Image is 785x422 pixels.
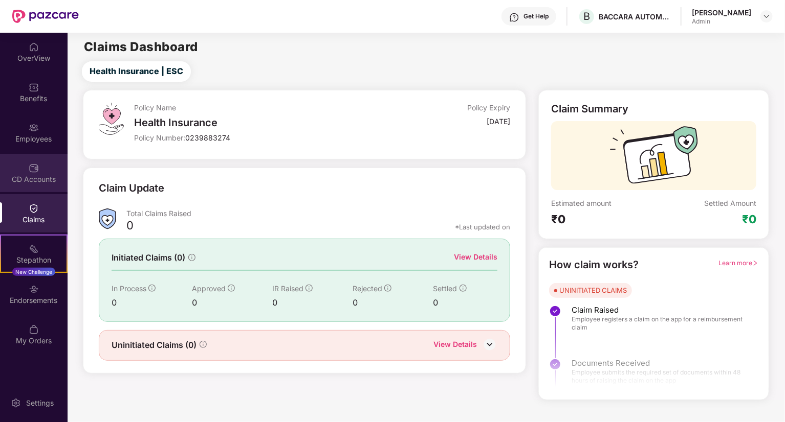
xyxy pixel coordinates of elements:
[29,123,39,133] img: svg+xml;base64,PHN2ZyBpZD0iRW1wbG95ZWVzIiB4bWxucz0iaHR0cDovL3d3dy53My5vcmcvMjAwMC9zdmciIHdpZHRoPS...
[29,244,39,254] img: svg+xml;base64,PHN2ZyB4bWxucz0iaHR0cDovL3d3dy53My5vcmcvMjAwMC9zdmciIHdpZHRoPSIyMSIgaGVpZ2h0PSIyMC...
[29,163,39,173] img: svg+xml;base64,PHN2ZyBpZD0iQ0RfQWNjb3VudHMiIGRhdGEtbmFtZT0iQ0QgQWNjb3VudHMiIHhtbG5zPSJodHRwOi8vd3...
[134,133,385,143] div: Policy Number:
[353,296,433,309] div: 0
[306,285,313,292] span: info-circle
[524,12,549,20] div: Get Help
[509,12,519,22] img: svg+xml;base64,PHN2ZyBpZD0iSGVscC0zMngzMiIgeG1sbnM9Imh0dHA6Ly93d3cudzMub3JnLzIwMDAvc3ZnIiB3aWR0aD...
[99,180,164,196] div: Claim Update
[551,198,654,208] div: Estimated amount
[583,10,590,22] span: B
[610,126,698,190] img: svg+xml;base64,PHN2ZyB3aWR0aD0iMTcyIiBoZWlnaHQ9IjExMyIgdmlld0JveD0iMCAwIDE3MiAxMTMiIGZpbGw9Im5vbm...
[228,285,235,292] span: info-circle
[84,41,198,53] h2: Claims Dashboard
[455,222,510,231] div: *Last updated on
[126,208,511,218] div: Total Claims Raised
[433,339,477,352] div: View Details
[192,284,226,293] span: Approved
[134,116,385,129] div: Health Insurance
[29,284,39,294] img: svg+xml;base64,PHN2ZyBpZD0iRW5kb3JzZW1lbnRzIiB4bWxucz0iaHR0cDovL3d3dy53My5vcmcvMjAwMC9zdmciIHdpZH...
[572,305,748,315] span: Claim Raised
[200,341,207,348] span: info-circle
[762,12,771,20] img: svg+xml;base64,PHN2ZyBpZD0iRHJvcGRvd24tMzJ4MzIiIHhtbG5zPSJodHRwOi8vd3d3LnczLm9yZy8yMDAwL3N2ZyIgd2...
[148,285,156,292] span: info-circle
[752,260,758,266] span: right
[185,133,230,142] span: 0239883274
[99,208,116,229] img: ClaimsSummaryIcon
[12,10,79,23] img: New Pazcare Logo
[12,268,55,276] div: New Challenge
[112,284,146,293] span: In Process
[454,251,497,263] div: View Details
[23,398,57,408] div: Settings
[99,103,124,135] img: svg+xml;base64,PHN2ZyB4bWxucz0iaHR0cDovL3d3dy53My5vcmcvMjAwMC9zdmciIHdpZHRoPSI0OS4zMiIgaGVpZ2h0PS...
[692,17,751,26] div: Admin
[11,398,21,408] img: svg+xml;base64,PHN2ZyBpZD0iU2V0dGluZy0yMHgyMCIgeG1sbnM9Imh0dHA6Ly93d3cudzMub3JnLzIwMDAvc3ZnIiB3aW...
[134,103,385,112] div: Policy Name
[599,12,670,21] div: BACCARA AUTOMATION AND CONTROL INDIA PRIVATE LIMITED
[467,103,510,112] div: Policy Expiry
[718,259,758,267] span: Learn more
[742,212,756,226] div: ₹0
[704,198,756,208] div: Settled Amount
[433,296,498,309] div: 0
[29,324,39,335] img: svg+xml;base64,PHN2ZyBpZD0iTXlfT3JkZXJzIiBkYXRhLW5hbWU9Ik15IE9yZGVycyIgeG1sbnM9Imh0dHA6Ly93d3cudz...
[460,285,467,292] span: info-circle
[1,255,67,265] div: Stepathon
[433,284,457,293] span: Settled
[272,296,353,309] div: 0
[353,284,382,293] span: Rejected
[692,8,751,17] div: [PERSON_NAME]
[551,103,628,115] div: Claim Summary
[549,257,639,273] div: How claim works?
[29,203,39,214] img: svg+xml;base64,PHN2ZyBpZD0iQ2xhaW0iIHhtbG5zPSJodHRwOi8vd3d3LnczLm9yZy8yMDAwL3N2ZyIgd2lkdGg9IjIwIi...
[112,296,192,309] div: 0
[82,61,191,82] button: Health Insurance | ESC
[29,82,39,92] img: svg+xml;base64,PHN2ZyBpZD0iQmVuZWZpdHMiIHhtbG5zPSJodHRwOi8vd3d3LnczLm9yZy8yMDAwL3N2ZyIgd2lkdGg9Ij...
[188,254,195,261] span: info-circle
[192,296,272,309] div: 0
[549,305,561,317] img: svg+xml;base64,PHN2ZyBpZD0iU3RlcC1Eb25lLTMyeDMyIiB4bWxucz0iaHR0cDovL3d3dy53My5vcmcvMjAwMC9zdmciIH...
[572,315,748,332] span: Employee registers a claim on the app for a reimbursement claim
[559,285,627,295] div: UNINITIATED CLAIMS
[487,116,510,126] div: [DATE]
[126,218,134,236] div: 0
[29,42,39,52] img: svg+xml;base64,PHN2ZyBpZD0iSG9tZSIgeG1sbnM9Imh0dHA6Ly93d3cudzMub3JnLzIwMDAvc3ZnIiB3aWR0aD0iMjAiIG...
[482,337,497,352] img: DownIcon
[384,285,391,292] span: info-circle
[272,284,303,293] span: IR Raised
[90,65,183,78] span: Health Insurance | ESC
[551,212,654,226] div: ₹0
[112,251,185,264] span: Initiated Claims (0)
[112,339,197,351] span: Uninitiated Claims (0)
